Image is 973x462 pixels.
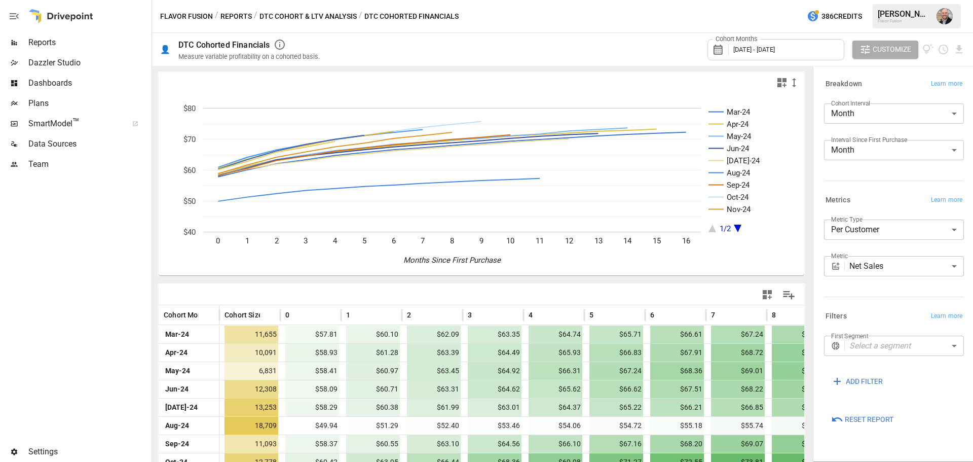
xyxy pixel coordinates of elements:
div: / [215,10,218,23]
span: $63.31 [407,380,461,398]
span: $66.83 [589,344,643,362]
span: $54.06 [529,417,582,435]
button: Dustin Jacobson [930,2,959,30]
h6: Filters [826,311,847,322]
text: $80 [183,104,196,113]
span: $58.93 [285,344,339,362]
span: $61.99 [407,399,461,416]
span: $67.98 [772,326,826,343]
text: 7 [421,236,425,245]
span: $66.31 [529,362,582,380]
text: 11 [536,236,544,245]
span: 6 [650,310,654,320]
span: $68.20 [650,435,704,453]
span: $60.71 [346,380,400,398]
text: Months Since First Purchase [403,256,501,265]
span: 4 [529,310,533,320]
span: $65.71 [589,326,643,343]
text: Nov-24 [727,205,751,214]
button: Reports [220,10,252,23]
text: 16 [682,236,690,245]
span: $51.29 [346,417,400,435]
span: 7 [711,310,715,320]
span: 5 [589,310,593,320]
button: Sort [200,308,214,322]
span: Customize [873,43,911,56]
span: $62.09 [407,326,461,343]
span: $64.56 [468,435,521,453]
span: $69.95 [772,435,826,453]
span: $60.55 [346,435,400,453]
span: Learn more [931,311,962,322]
span: Mar-24 [164,326,191,343]
h6: Metrics [826,195,850,206]
span: Plans [28,97,149,110]
span: 11,093 [224,435,278,453]
div: Month [824,103,964,124]
button: Sort [473,308,487,322]
span: $60.97 [346,362,400,380]
span: $64.74 [529,326,582,343]
span: $58.37 [285,435,339,453]
text: 2 [275,236,279,245]
span: 12,308 [224,380,278,398]
button: View documentation [922,41,934,59]
span: $68.36 [650,362,704,380]
div: Flavor Fusion [878,19,930,23]
text: $70 [183,135,196,144]
span: SmartModel [28,118,121,130]
h6: Breakdown [826,79,862,90]
span: $64.49 [468,344,521,362]
span: $58.41 [285,362,339,380]
button: Sort [412,308,426,322]
span: $56.21 [772,417,826,435]
text: Aug-24 [727,168,751,177]
span: Team [28,158,149,170]
div: / [359,10,362,23]
div: DTC Cohorted Financials [178,40,270,50]
div: / [254,10,257,23]
span: $63.01 [468,399,521,416]
img: Dustin Jacobson [937,8,953,24]
text: 4 [333,236,338,245]
span: Sep-24 [164,435,191,453]
span: 2 [407,310,411,320]
span: 386 Credits [821,10,862,23]
text: $50 [183,197,196,206]
text: 14 [623,236,632,245]
span: $60.10 [346,326,400,343]
button: Sort [290,308,305,322]
text: $60 [183,166,196,175]
text: 15 [653,236,661,245]
text: 1 [245,236,249,245]
div: Month [824,140,964,160]
span: $69.80 [772,362,826,380]
div: Per Customer [824,220,964,240]
button: Download report [953,44,965,55]
svg: A chart. [159,93,797,275]
span: Learn more [931,79,962,89]
span: May-24 [164,362,192,380]
span: Learn more [931,195,962,205]
span: Cohort Month [164,310,209,320]
span: [DATE] - [DATE] [733,46,775,53]
span: $53.46 [468,417,521,435]
button: Sort [655,308,669,322]
span: Settings [28,446,149,458]
span: $67.24 [711,326,765,343]
text: 8 [450,236,454,245]
span: 10,091 [224,344,278,362]
span: $67.24 [589,362,643,380]
span: $64.62 [468,380,521,398]
button: Sort [534,308,548,322]
text: [DATE]-24 [727,156,760,165]
text: Sep-24 [727,181,750,190]
span: $66.10 [529,435,582,453]
span: $67.91 [650,344,704,362]
div: [PERSON_NAME] [878,9,930,19]
text: Oct-24 [727,193,749,202]
span: 1 [346,310,350,320]
text: 10 [506,236,514,245]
